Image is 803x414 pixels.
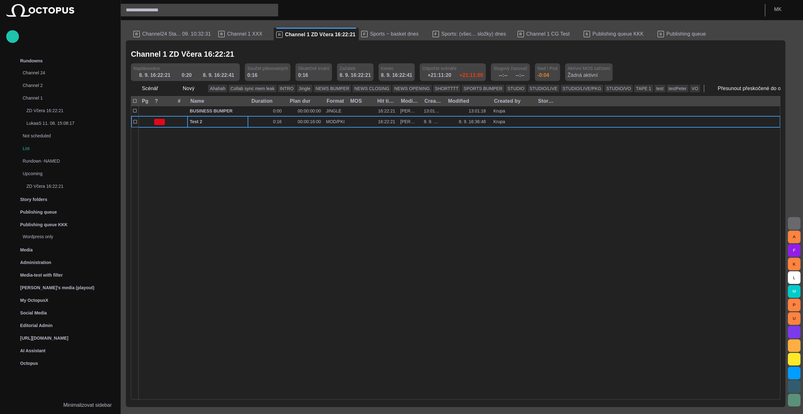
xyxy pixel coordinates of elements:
[20,348,45,354] p: AI Assistant
[537,65,558,72] span: Nad / Pod
[392,85,431,92] button: NEWS OPENING
[289,119,321,125] div: 00:00:16:00
[23,145,114,152] p: List
[377,108,395,114] div: 16:22:21
[361,31,368,37] p: F
[20,272,63,278] p: Media-test with filter
[26,107,114,114] p: ZD Včera 16:22:21
[131,28,216,40] div: RChannel24 Sta... 09. 10:32:31
[251,98,272,104] div: Duration
[273,119,284,125] div: 0:16
[289,108,321,114] div: 00:00:00:00
[469,108,489,114] div: 13:01:18
[131,83,169,94] button: Scénář
[422,65,457,72] span: Odpočet scénáře
[493,108,508,114] div: Krupa
[350,98,362,104] div: MOS
[20,221,68,228] p: Publishing queue KKK
[581,28,655,40] div: SPublishing queue KKK
[20,259,51,266] p: Administration
[604,85,633,92] button: STUDIO/VO
[190,108,246,114] span: BUSINESS BUMPER
[459,119,488,125] div: 8. 9. 16:36:48
[278,85,295,92] button: INTRO
[14,105,114,118] div: ZD Včera 16:22:21
[538,98,556,104] div: Story locations
[142,98,149,104] div: Pg
[290,98,311,104] div: Plan dur
[6,55,114,370] ul: main menu
[6,269,114,281] div: Media-test with filter
[788,244,800,257] button: F
[441,31,506,37] span: Sports: (všec... složky) dnes
[401,98,418,104] div: Modified by
[20,247,33,253] p: Media
[26,183,114,189] p: ZD Včera 16:22:21
[6,281,114,294] div: [PERSON_NAME]'s media (playout)
[23,70,102,76] p: Channel 24
[23,170,102,177] p: Upcoming
[424,108,442,114] div: 13:01:17
[20,322,53,329] p: Editorial Admin
[430,28,515,40] div: FSports: (všec... složky) dnes
[228,85,276,92] button: Collab sync mem leak
[6,206,114,218] div: Publishing queue
[20,196,47,203] p: Story folders
[314,85,351,92] button: NEWS BUMPER
[23,133,102,139] p: Not scheduled
[6,244,114,256] div: Media
[23,158,102,164] p: Rundown -NAMED
[634,85,653,92] button: TAPE 1
[494,98,521,104] div: Created by
[433,85,461,92] button: SHORTTTT
[298,72,308,79] div: 0:16
[381,65,394,72] span: Konec
[424,119,442,125] div: 8. 9. 16:24:42
[528,85,559,92] button: STUDIO/LIVE
[247,65,288,72] span: Součet plánovaných
[526,31,570,37] span: Channel 1 CG Test
[133,31,140,37] p: R
[592,31,644,37] span: Publishing queue KKK
[655,28,717,40] div: SPublishing queue
[172,83,205,94] button: Nový
[584,31,590,37] p: S
[690,85,700,92] button: VO
[433,31,439,37] p: F
[297,85,312,92] button: Jingle
[788,231,800,243] button: A
[216,28,274,40] div: RChannel 1 XXX
[23,95,102,101] p: Channel 1
[400,119,419,125] div: Martin Krupa (mkrupa)
[190,106,246,116] div: BUSINESS BUMPER
[654,85,665,92] button: test
[23,82,102,89] p: Channel 2
[377,98,395,104] div: Hit time
[400,108,419,114] div: Martin Krupa (mkrupa)
[20,58,43,64] p: Rundowns
[774,6,782,13] p: M K
[203,72,237,79] div: 8. 9. 16:22:41
[462,85,504,92] button: SPORTS BUMPER
[788,312,800,325] button: U
[298,65,329,72] span: Skutečné trvání
[352,85,391,92] button: NEWS CLOSING
[518,31,524,37] p: R
[20,209,57,215] p: Publishing queue
[6,332,114,344] div: [URL][DOMAIN_NAME]
[208,85,227,92] button: Ahahah
[20,335,68,341] p: [URL][DOMAIN_NAME]
[493,65,527,72] span: Slugový časovač
[326,119,345,125] div: MOD/PKG
[10,231,114,244] div: Wordpress only
[327,98,344,104] div: Format
[326,108,341,114] div: JINGLE
[23,233,114,240] p: Wordpress only
[155,98,158,104] div: ?
[6,4,74,17] img: Octopus News Room
[568,72,598,79] p: Žádná aktivní
[377,119,395,125] div: 16:22:21
[273,108,284,114] div: 0:00
[6,357,114,370] div: Octopus
[10,143,114,155] div: List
